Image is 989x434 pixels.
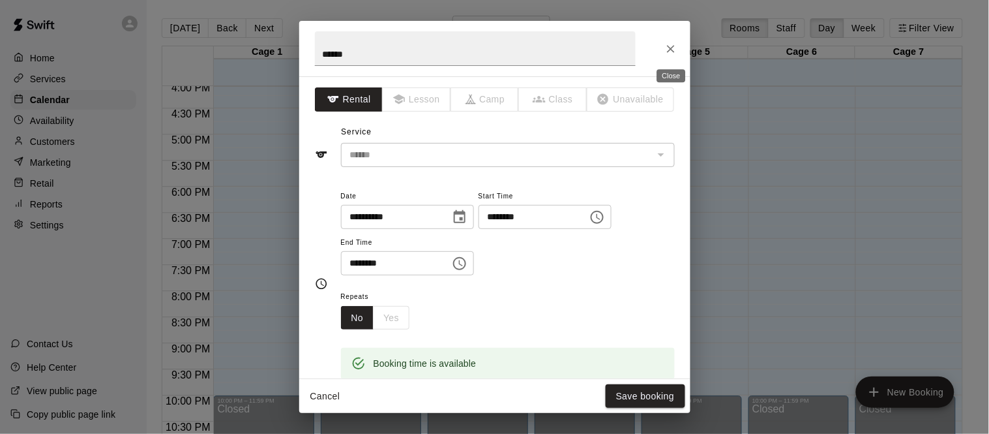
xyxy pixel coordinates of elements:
[341,306,374,330] button: No
[447,204,473,230] button: Choose date, selected date is Aug 18, 2025
[587,87,675,112] span: The type of an existing booking cannot be changed
[451,87,520,112] span: The type of an existing booking cannot be changed
[374,352,477,375] div: Booking time is available
[519,87,587,112] span: The type of an existing booking cannot be changed
[659,37,683,61] button: Close
[341,306,410,330] div: outlined button group
[479,188,612,206] span: Start Time
[383,87,451,112] span: The type of an existing booking cannot be changed
[341,234,474,252] span: End Time
[315,87,383,112] button: Rental
[341,127,372,136] span: Service
[657,69,686,82] div: Close
[341,143,675,167] div: The service of an existing booking cannot be changed
[341,288,421,306] span: Repeats
[606,384,685,409] button: Save booking
[341,188,474,206] span: Date
[584,204,610,230] button: Choose time, selected time is 6:00 PM
[315,148,328,161] svg: Service
[447,251,473,277] button: Choose time, selected time is 7:00 PM
[304,384,346,409] button: Cancel
[315,277,328,290] svg: Timing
